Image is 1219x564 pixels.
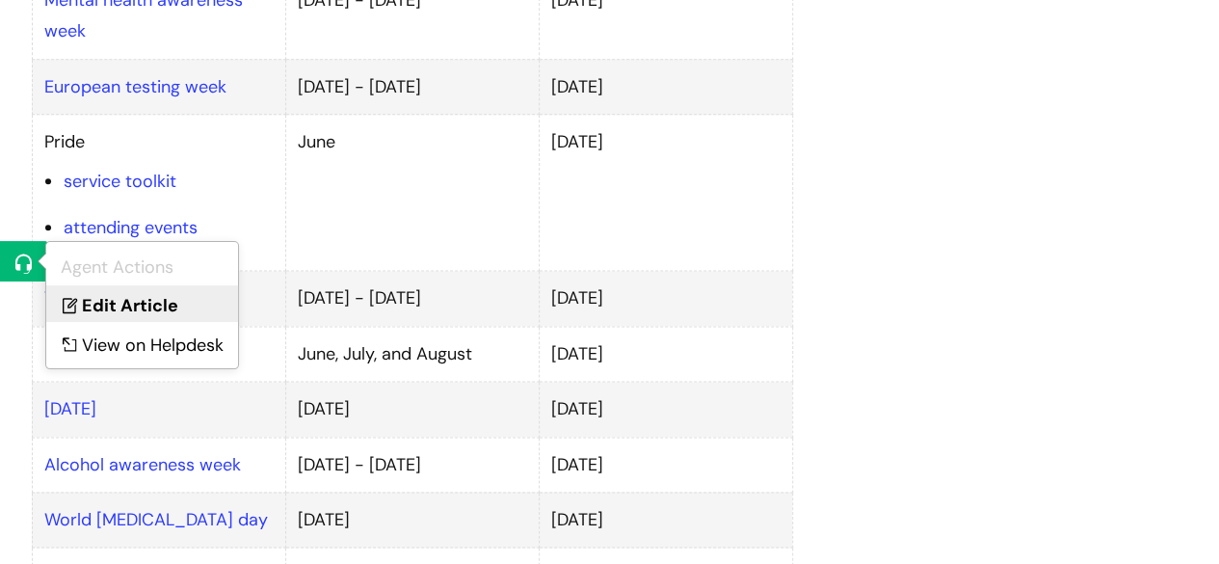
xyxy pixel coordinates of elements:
td: [DATE] [285,492,539,547]
td: [DATE] [539,59,792,114]
a: service toolkit [64,170,176,193]
td: [DATE] [539,115,792,271]
td: June, July, and August [285,326,539,381]
a: View on Helpdesk [46,325,238,361]
td: [DATE] [539,492,792,547]
td: [DATE] [539,382,792,437]
a: World [MEDICAL_DATA] day [44,508,268,531]
a: Volunteers' week [44,286,179,309]
td: [DATE] [539,437,792,492]
a: European testing week [44,75,226,98]
td: [DATE] - [DATE] [285,437,539,492]
td: June [285,115,539,271]
td: [DATE] - [DATE] [285,59,539,114]
div: Agent Actions [61,252,224,282]
a: [DATE] [44,397,96,420]
a: Edit Article [46,285,238,321]
td: Pride [32,115,285,271]
a: Festivals [44,342,114,365]
td: [DATE] - [DATE] [285,271,539,326]
td: [DATE] [285,382,539,437]
a: Alcohol awareness week [44,453,241,476]
a: attending events [64,216,198,239]
td: [DATE] [539,326,792,381]
td: [DATE] [539,271,792,326]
